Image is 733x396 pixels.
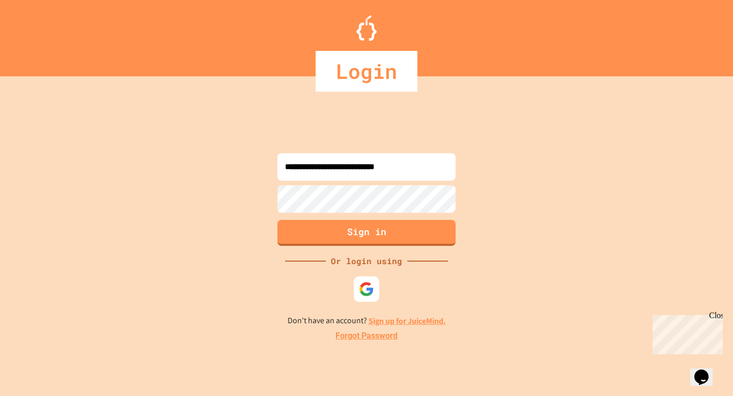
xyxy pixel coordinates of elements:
[356,15,377,41] img: Logo.svg
[690,355,723,386] iframe: chat widget
[288,315,446,327] p: Don't have an account?
[4,4,70,65] div: Chat with us now!Close
[335,330,398,342] a: Forgot Password
[326,255,407,267] div: Or login using
[369,316,446,326] a: Sign up for JuiceMind.
[359,281,374,297] img: google-icon.svg
[316,51,417,92] div: Login
[649,311,723,354] iframe: chat widget
[277,220,456,246] button: Sign in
